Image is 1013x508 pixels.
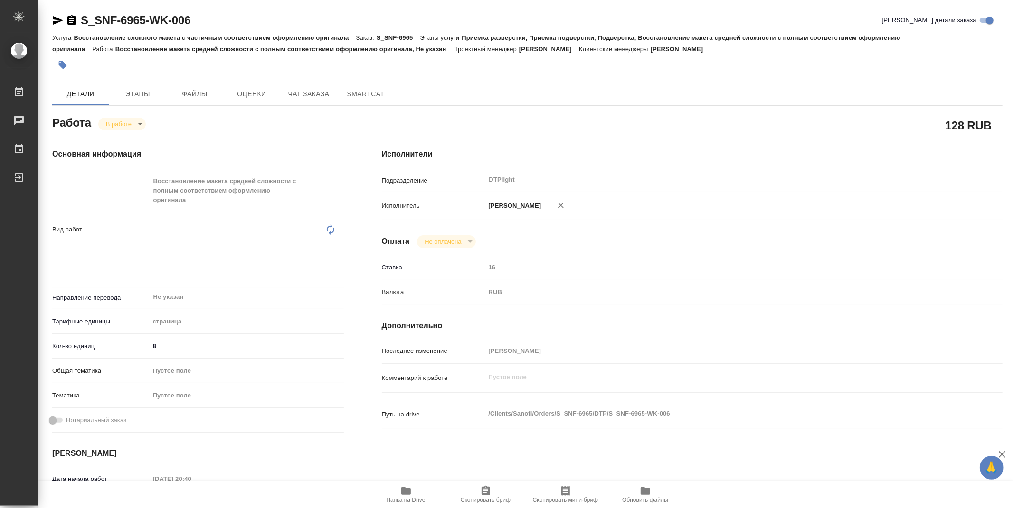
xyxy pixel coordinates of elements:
span: Папка на Drive [387,497,426,503]
p: Приемка разверстки, Приемка подверстки, Подверстка, Восстановление макета средней сложности с пол... [52,34,900,53]
h4: Оплата [382,236,410,247]
button: Скопировать бриф [446,481,526,508]
p: Вид работ [52,225,150,234]
p: Дата начала работ [52,474,150,484]
span: SmartCat [343,88,388,100]
p: Путь на drive [382,410,485,419]
p: Услуга [52,34,74,41]
div: Пустое поле [150,363,344,379]
button: Скопировать мини-бриф [526,481,606,508]
button: Скопировать ссылку [66,15,77,26]
p: Клиентские менеджеры [579,46,651,53]
h4: [PERSON_NAME] [52,448,344,459]
p: Ставка [382,263,485,272]
p: Проектный менеджер [454,46,519,53]
div: RUB [485,284,951,300]
h4: Исполнители [382,148,1003,160]
span: Чат заказа [286,88,331,100]
span: Файлы [172,88,218,100]
p: Кол-во единиц [52,342,150,351]
button: 🙏 [980,456,1004,480]
button: Добавить тэг [52,55,73,75]
input: Пустое поле [485,344,951,358]
input: Пустое поле [485,260,951,274]
span: 🙏 [984,458,1000,478]
h4: Основная информация [52,148,344,160]
button: Обновить файлы [606,481,685,508]
span: Детали [58,88,104,100]
textarea: /Clients/Sanofi/Orders/S_SNF-6965/DTP/S_SNF-6965-WK-006 [485,406,951,422]
button: Скопировать ссылку для ЯМессенджера [52,15,64,26]
div: В работе [98,118,146,130]
span: Оценки [229,88,275,100]
div: Пустое поле [150,388,344,404]
span: [PERSON_NAME] детали заказа [882,16,976,25]
p: Последнее изменение [382,346,485,356]
p: Комментарий к работе [382,373,485,383]
span: Этапы [115,88,161,100]
input: Пустое поле [150,472,233,486]
button: Удалить исполнителя [550,195,571,216]
div: Пустое поле [153,366,332,376]
div: страница [150,314,344,330]
span: Обновить файлы [622,497,668,503]
span: Нотариальный заказ [66,416,126,425]
p: Тарифные единицы [52,317,150,326]
p: Исполнитель [382,201,485,211]
button: В работе [103,120,134,128]
a: S_SNF-6965-WK-006 [81,14,190,27]
p: Работа [92,46,115,53]
p: Общая тематика [52,366,150,376]
p: Восстановление макета средней сложности с полным соответствием оформлению оригинала, Не указан [115,46,454,53]
p: [PERSON_NAME] [651,46,710,53]
p: Восстановление сложного макета с частичным соответствием оформлению оригинала [74,34,356,41]
h4: Дополнительно [382,320,1003,332]
h2: 128 RUB [946,117,992,133]
button: Не оплачена [422,238,464,246]
div: Пустое поле [153,391,332,400]
input: ✎ Введи что-нибудь [150,339,344,353]
span: Скопировать бриф [461,497,511,503]
p: [PERSON_NAME] [485,201,541,211]
button: Папка на Drive [366,481,446,508]
p: Направление перевода [52,293,150,303]
h2: Работа [52,113,91,130]
div: В работе [417,235,475,248]
p: Заказ: [356,34,377,41]
p: [PERSON_NAME] [519,46,579,53]
p: Валюта [382,287,485,297]
p: Подразделение [382,176,485,185]
span: Скопировать мини-бриф [533,497,598,503]
p: Этапы услуги [420,34,462,41]
p: S_SNF-6965 [377,34,420,41]
p: Тематика [52,391,150,400]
